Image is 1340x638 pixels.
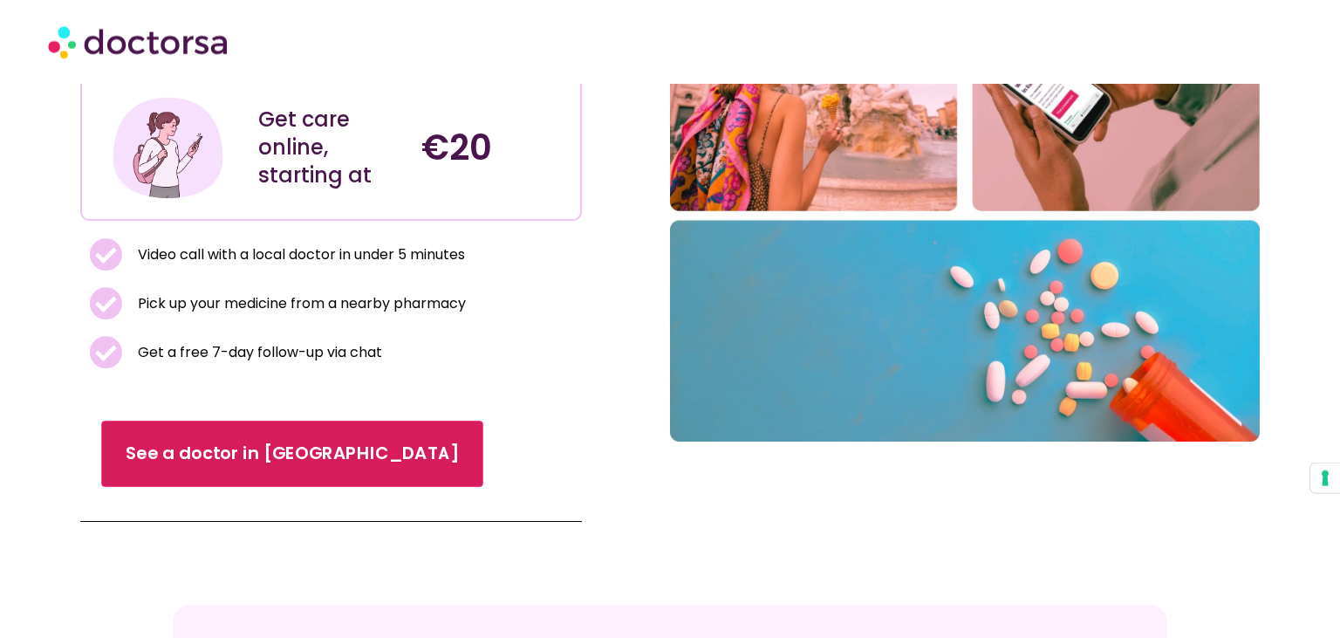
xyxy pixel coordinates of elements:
[101,421,482,487] a: See a doctor in [GEOGRAPHIC_DATA]
[133,243,465,267] span: Video call with a local doctor in under 5 minutes
[421,127,567,168] h4: €20
[133,340,382,365] span: Get a free 7-day follow-up via chat
[133,292,466,316] span: Pick up your medicine from a nearby pharmacy
[126,441,459,466] span: See a doctor in [GEOGRAPHIC_DATA]
[1310,463,1340,493] button: Your consent preferences for tracking technologies
[258,106,404,189] div: Get care online, starting at
[110,90,226,206] img: Illustration depicting a young woman in a casual outfit, engaged with her smartphone. She has a p...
